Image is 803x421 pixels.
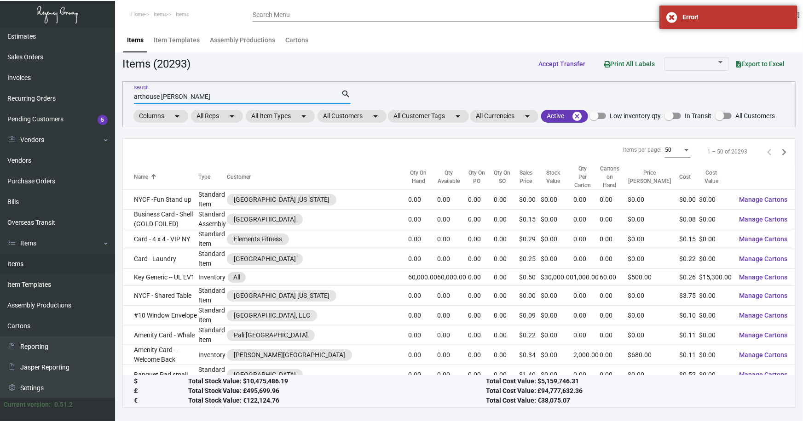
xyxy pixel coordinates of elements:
button: Manage Cartons [732,250,795,267]
div: Qty Available [438,169,468,185]
div: Error! [682,12,791,22]
td: 0.00 [438,210,468,229]
td: Inventory [198,269,227,286]
td: $1.40 [519,365,541,385]
td: 0.00 [574,325,600,345]
td: 0.00 [600,190,628,210]
td: $0.00 [541,210,573,229]
td: $0.34 [519,345,541,365]
td: Standard Assembly [198,210,227,229]
mat-chip: All [228,272,246,283]
div: [GEOGRAPHIC_DATA] [US_STATE] [234,195,329,205]
td: 0.00 [494,345,520,365]
td: $0.52 [680,365,699,385]
span: Manage Cartons [739,292,788,299]
td: 0.00 [600,306,628,325]
div: Qty Available [438,169,460,185]
td: Banquet Pad small [123,365,198,385]
mat-chip: All Reps [191,110,243,123]
div: Items [127,35,144,45]
div: 0.51.2 [54,400,73,410]
mat-icon: arrow_drop_down [522,111,533,122]
span: Export to Excel [736,60,785,68]
td: 0.00 [494,229,520,249]
div: Items (20293) [122,56,191,72]
div: Current version: [4,400,51,410]
td: $3.75 [680,286,699,306]
td: 0.00 [438,249,468,269]
td: 0.00 [408,190,438,210]
td: $0.00 [628,306,680,325]
td: 0.00 [574,229,600,249]
td: $0.00 [699,190,732,210]
div: € [134,396,188,406]
td: Card - Laundry [123,249,198,269]
span: Manage Cartons [739,273,788,281]
div: Qty On PO [468,169,494,185]
div: Price [PERSON_NAME] [628,169,680,185]
td: $0.00 [699,325,732,345]
td: 0.00 [468,210,494,229]
td: 0.00 [494,269,520,286]
td: 0.00 [494,210,520,229]
div: Qty On Hand [408,169,438,185]
div: Total Stock Value: $10,475,486.19 [188,377,486,387]
button: Next page [777,144,791,159]
td: 0.00 [438,190,468,210]
span: Home [131,11,145,17]
td: $0.00 [628,229,680,249]
td: 0.00 [438,345,468,365]
td: $0.00 [628,210,680,229]
td: 0.00 [574,190,600,210]
td: 0.00 [600,229,628,249]
td: 0.00 [600,345,628,365]
div: 1 – 50 of 20293 [707,148,747,156]
span: Manage Cartons [739,196,788,203]
td: 0.00 [574,286,600,306]
td: $0.08 [680,210,699,229]
td: $0.00 [541,229,573,249]
div: Sales Price [519,169,541,185]
td: 0.00 [600,365,628,385]
div: Qty On Hand [408,169,429,185]
td: $0.00 [699,229,732,249]
td: 0.00 [494,306,520,325]
td: 0.00 [494,249,520,269]
div: [GEOGRAPHIC_DATA], LLC [234,311,310,320]
div: Qty Per Carton [574,165,600,189]
td: $0.00 [699,249,732,269]
td: $0.09 [519,306,541,325]
td: 0.00 [468,286,494,306]
td: $0.00 [541,365,573,385]
td: Key Generic -- UL EV1 [123,269,198,286]
td: $0.00 [541,190,573,210]
mat-icon: search [341,89,351,100]
td: 0.00 [438,306,468,325]
div: Cost Value [699,169,724,185]
span: Manage Cartons [739,255,788,262]
div: Assembly Productions [210,35,275,45]
button: Print All Labels [596,55,662,72]
td: $0.29 [519,229,541,249]
td: 0.00 [438,325,468,345]
div: £ [134,387,188,396]
td: 60.00 [600,269,628,286]
div: Cost [680,173,699,181]
div: Sales Price [519,169,532,185]
td: 0.00 [574,306,600,325]
td: $0.11 [680,345,699,365]
button: Previous page [762,144,777,159]
td: $0.00 [628,190,680,210]
button: Manage Cartons [732,191,795,208]
span: Print All Labels [604,60,655,68]
td: #10 Window Envelope [123,306,198,325]
td: 0.00 [468,325,494,345]
button: Manage Cartons [732,231,795,247]
td: 0.00 [468,249,494,269]
button: Manage Cartons [732,327,795,343]
mat-icon: arrow_drop_down [226,111,237,122]
td: NYCF -Fun Stand up [123,190,198,210]
td: 2,000.00 [574,345,600,365]
td: Standard Item [198,365,227,385]
th: Customer [227,165,408,190]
